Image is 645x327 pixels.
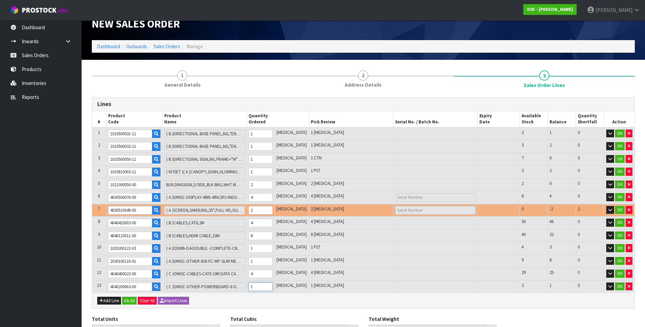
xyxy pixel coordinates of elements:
[249,130,273,138] input: Qty Ordered
[122,297,137,305] button: Ok All
[615,231,625,240] button: OK
[311,180,344,186] span: 2 [MEDICAL_DATA]
[477,111,520,127] th: Expiry Date
[276,270,307,275] span: [MEDICAL_DATA]
[311,270,344,275] span: 4 [MEDICAL_DATA]
[578,257,580,263] span: 0
[549,130,551,135] span: 1
[98,180,100,186] span: 5
[276,142,307,148] span: [MEDICAL_DATA]
[345,81,381,88] span: Address Details
[108,142,152,151] input: Code
[276,130,307,135] span: [MEDICAL_DATA]
[522,142,524,148] span: 3
[578,180,580,186] span: 0
[549,231,554,237] span: 32
[522,168,524,173] span: 3
[578,244,580,250] span: 0
[549,282,551,288] span: 1
[311,155,322,161] span: 1 CTN
[615,219,625,227] button: OK
[311,282,344,288] span: 1 [MEDICAL_DATA]
[578,155,580,161] span: 0
[108,193,152,202] input: Code
[249,231,273,240] input: Qty Ordered
[311,168,320,173] span: 1 PLT
[108,219,152,227] input: Code
[97,43,120,50] a: Dashboard
[22,6,56,15] span: ProStock
[164,130,245,138] input: Name
[395,193,476,202] input: Serial Number
[549,142,551,148] span: 2
[98,168,100,173] span: 4
[615,244,625,252] button: OK
[578,219,580,224] span: 0
[98,142,100,148] span: 2
[578,142,580,148] span: 0
[578,168,580,173] span: 0
[276,231,307,237] span: [MEDICAL_DATA]
[539,70,549,81] span: 3
[108,270,152,278] input: Code
[276,244,307,250] span: [MEDICAL_DATA]
[522,206,524,212] span: 0
[311,142,344,148] span: 1 [MEDICAL_DATA]
[615,206,625,214] button: OK
[164,193,245,202] input: Name
[164,219,245,227] input: Name
[98,130,100,135] span: 1
[578,206,580,212] span: 2
[164,206,245,214] input: Name
[549,180,551,186] span: 0
[311,193,344,199] span: 4 [MEDICAL_DATA]
[549,206,553,212] span: -2
[549,168,551,173] span: 2
[311,206,344,212] span: 2 [MEDICAL_DATA]
[58,7,68,14] small: WMS
[549,270,554,275] span: 25
[309,111,393,127] th: Pick Review
[98,193,100,199] span: 6
[164,168,245,176] input: Name
[522,155,524,161] span: 7
[164,142,245,151] input: Name
[604,111,634,127] th: Action
[186,43,203,50] span: Manage
[615,193,625,201] button: OK
[522,130,524,135] span: 2
[249,193,273,202] input: Qty Ordered
[615,257,625,265] button: OK
[522,270,526,275] span: 29
[138,297,157,305] button: Clear All
[97,297,121,305] button: Add Line
[276,193,307,199] span: [MEDICAL_DATA]
[153,43,180,50] a: Sales Orders
[522,257,524,263] span: 9
[311,257,344,263] span: 1 [MEDICAL_DATA]
[524,82,565,89] span: Sales Order Lines
[249,244,273,253] input: Qty Ordered
[393,111,478,127] th: Serial No. / Batch No.
[92,111,106,127] th: #
[108,155,152,163] input: Code
[549,155,551,161] span: 6
[311,244,320,250] span: 1 PLT
[549,244,551,250] span: 3
[578,270,580,275] span: 0
[522,244,524,250] span: 4
[249,282,273,291] input: Qty Ordered
[108,206,152,214] input: Code
[369,315,399,323] label: Total Weight
[162,111,247,127] th: Product Name
[522,231,526,237] span: 40
[578,193,580,199] span: 0
[164,282,245,291] input: Name
[549,193,551,199] span: 4
[576,111,604,127] th: Quantity Shortfall
[92,17,180,31] span: New Sales Order
[108,168,152,176] input: Code
[615,142,625,150] button: OK
[358,70,368,81] span: 2
[522,193,524,199] span: 8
